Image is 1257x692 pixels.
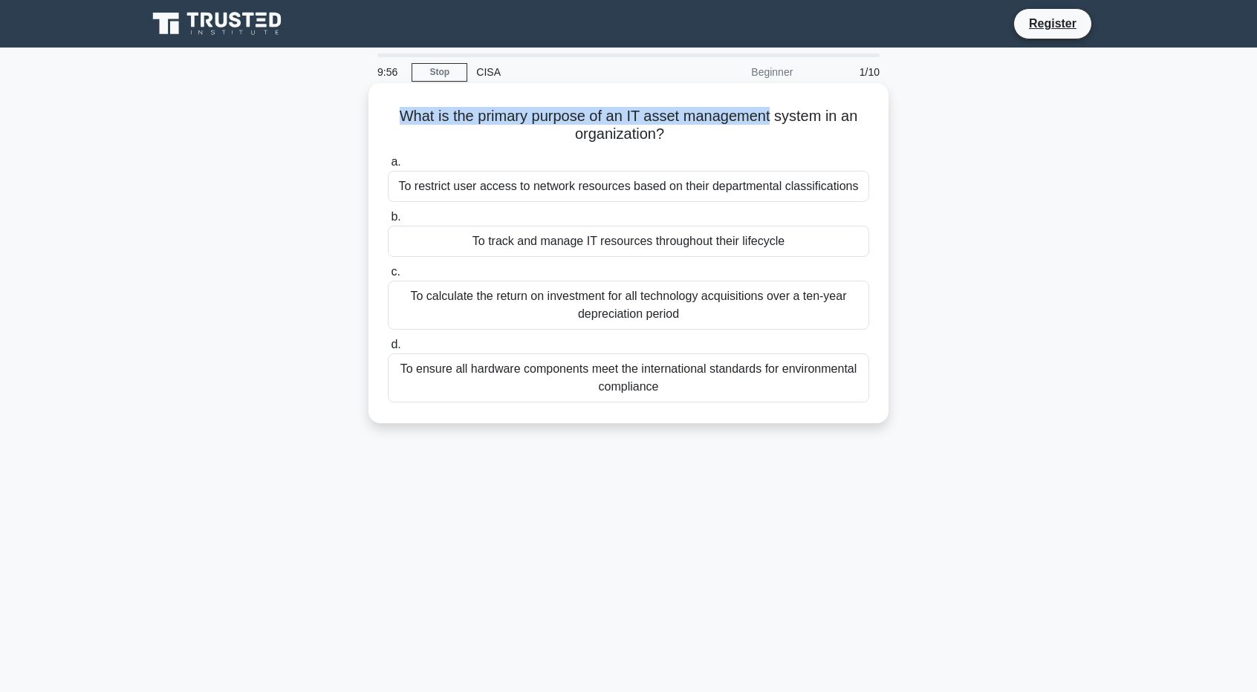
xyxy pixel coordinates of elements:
div: To restrict user access to network resources based on their departmental classifications [388,171,869,202]
div: 9:56 [368,57,412,87]
div: To track and manage IT resources throughout their lifecycle [388,226,869,257]
span: c. [391,265,400,278]
span: b. [391,210,400,223]
span: d. [391,338,400,350]
div: Beginner [672,57,802,87]
div: To calculate the return on investment for all technology acquisitions over a ten-year depreciatio... [388,281,869,330]
div: CISA [467,57,672,87]
div: 1/10 [802,57,889,87]
span: a. [391,155,400,168]
a: Register [1020,14,1085,33]
h5: What is the primary purpose of an IT asset management system in an organization? [386,107,871,144]
a: Stop [412,63,467,82]
div: To ensure all hardware components meet the international standards for environmental compliance [388,353,869,402]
